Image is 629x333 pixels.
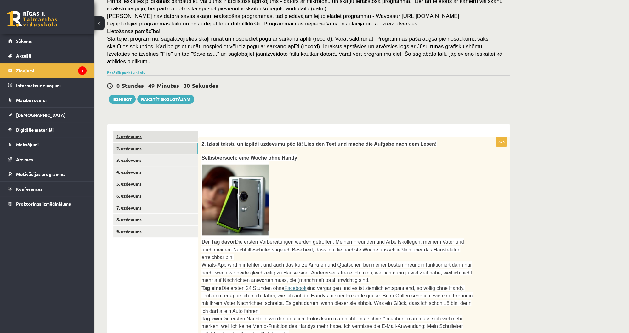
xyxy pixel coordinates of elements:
a: Mācību resursi [8,93,87,107]
a: Aktuāli [8,48,87,63]
p: 24p [496,137,507,147]
span: Sekundes [192,82,218,89]
span: 49 [148,82,155,89]
span: Konferences [16,186,42,192]
span: sind vergangen und es ist ziemlich entspannend, so völlig ohne Handy. Trotzdem ertappe ich mich d... [201,285,473,314]
span: [DEMOGRAPHIC_DATA] [16,112,65,118]
a: Facebook [284,285,306,291]
span: Selbstversuch: eine Woche ohne Handy [201,155,297,161]
span: 30 [184,82,190,89]
a: 4. uzdevums [113,166,198,178]
legend: Informatīvie ziņojumi [16,78,87,93]
a: 9. uzdevums [113,226,198,237]
span: Aktuāli [16,53,31,59]
span: Whats-App wird mir fehlen, und auch das kurze Anrufen und Quatschen bei meiner besten Freundin fu... [201,262,472,283]
span: Lejuplādējiet programmas failu un nostartējiet to ar dubultklikšķi. Programmai nav nepieciešama i... [107,20,419,27]
a: 2. uzdevums [113,143,198,154]
span: Proktoringa izmēģinājums [16,201,71,206]
a: 3. uzdevums [113,154,198,166]
span: Atzīmes [16,156,33,162]
span: Die ersten Vorbereitungen werden getroffen. Meinen Freunden und Arbeitskollegen, meinem Vater und... [201,239,464,260]
span: Startējiet programmu, sagatavojieties skaļi runāt un nospiediet pogu ar sarkanu aplīti (record). ... [107,36,502,65]
a: 5. uzdevums [113,178,198,190]
a: Parādīt punktu skalu [107,70,145,75]
span: 0 [116,82,120,89]
a: Motivācijas programma [8,167,87,181]
a: 6. uzdevums [113,190,198,202]
span: Motivācijas programma [16,171,66,177]
span: Tag zwei [201,316,222,321]
span: Sākums [16,38,32,44]
i: 1 [78,66,87,75]
a: [DEMOGRAPHIC_DATA] [8,108,87,122]
legend: Maksājumi [16,137,87,152]
a: Informatīvie ziņojumi [8,78,87,93]
span: Der Tag davor [201,239,235,245]
a: 1. uzdevums [113,131,198,142]
a: Sākums [8,34,87,48]
span: Lietošanas pamācība! [107,28,161,34]
button: Iesniegt [109,95,136,104]
span: Mācību resursi [16,97,47,103]
img: Attēls, kurā ir kamera, ierīce, elektroniska ierīce, kameras un optika Apraksts ģenerēts automātiski [201,161,269,238]
a: Ziņojumi1 [8,63,87,78]
span: Die ersten 24 Stunden ohne [222,285,284,291]
a: Atzīmes [8,152,87,166]
a: Rakstīt skolotājam [137,95,194,104]
span: Minūtes [157,82,179,89]
span: Tag eins [201,285,222,291]
legend: Ziņojumi [16,63,87,78]
a: Konferences [8,182,87,196]
span: 2. Izlasi tekstu un izpildi uzdevumu pēc tā! Lies den Text und mache die Aufgabe nach dem Lesen! [201,141,437,147]
span: [PERSON_NAME] nav datorā savas skaņu ierakstošas programmas, tad piedāvājam lejupielādēt programm... [107,13,459,19]
a: Rīgas 1. Tālmācības vidusskola [7,11,57,27]
a: Proktoringa izmēģinājums [8,196,87,211]
a: Digitālie materiāli [8,122,87,137]
a: 7. uzdevums [113,202,198,214]
a: Maksājumi [8,137,87,152]
span: Stundas [122,82,144,89]
span: Digitālie materiāli [16,127,54,133]
a: 8. uzdevums [113,214,198,225]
